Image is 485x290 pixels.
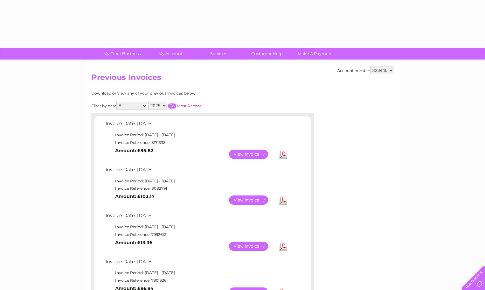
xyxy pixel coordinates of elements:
[96,48,148,60] a: My Clear Business
[115,194,155,199] b: Amount: £102.17
[91,73,394,85] h2: Previous Invoices
[104,223,290,231] td: Invoice Period: [DATE] - [DATE]
[279,242,287,251] a: Download
[115,148,154,153] b: Amount: £95.82
[337,67,394,74] div: Account number
[104,231,290,238] td: Invoice Reference: 7992612
[279,195,287,205] a: Download
[229,150,276,159] a: View
[192,48,245,60] a: Services
[115,240,152,245] b: Amount: £13.36
[144,48,197,60] a: My Account
[289,48,342,60] a: Make A Payment
[91,102,258,110] div: Filter by date
[104,177,290,185] td: Invoice Period: [DATE] - [DATE]
[104,269,290,277] td: Invoice Period: [DATE] - [DATE]
[279,150,287,159] a: Download
[104,166,290,177] td: Invoice Date: [DATE]
[104,131,290,139] td: Invoice Period: [DATE] - [DATE]
[104,119,290,131] td: Invoice Date: [DATE]
[104,258,290,269] td: Invoice Date: [DATE]
[104,185,290,192] td: Invoice Reference: 8082791
[229,242,276,251] a: View
[241,48,293,60] a: Customer Help
[104,277,290,284] td: Invoice Reference: 7901526
[104,139,290,146] td: Invoice Reference: 8171338
[177,103,201,108] a: Most Recent
[104,211,290,223] td: Invoice Date: [DATE]
[91,91,258,95] div: Download or view any of your previous invoices below.
[229,195,276,205] a: View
